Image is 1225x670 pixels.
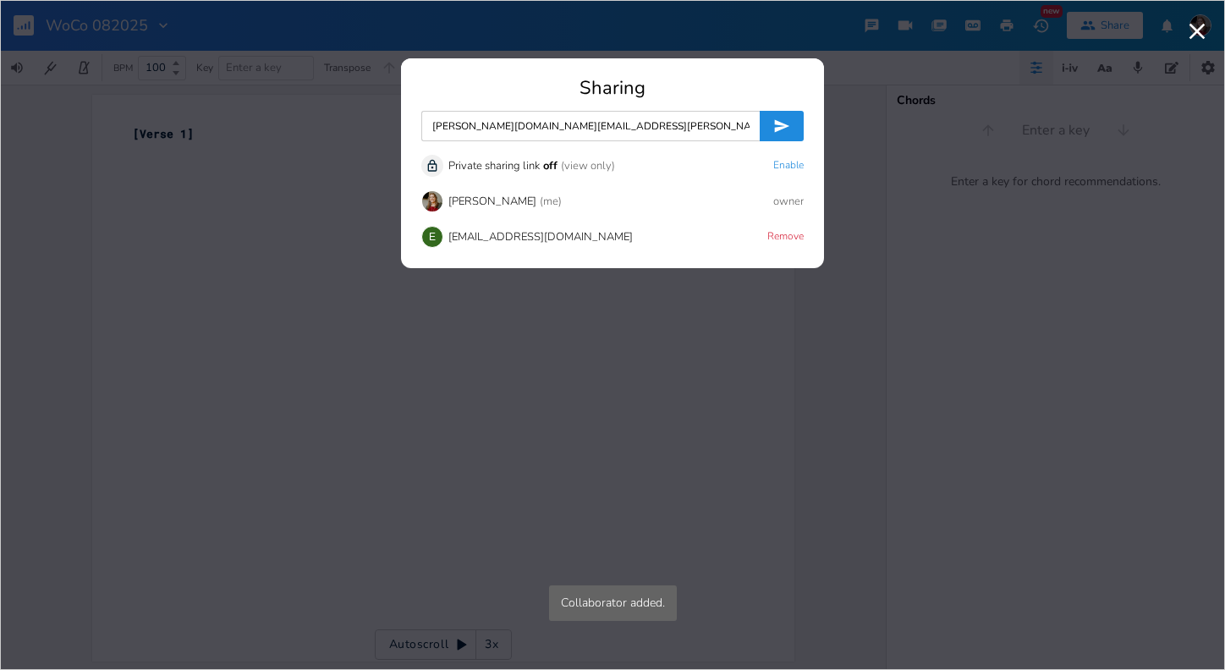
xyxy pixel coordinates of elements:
div: Private sharing link [448,161,540,172]
div: owner [773,196,804,207]
div: (view only) [561,161,615,172]
div: emilylynchcupelli [421,226,443,248]
button: Remove [767,230,804,244]
button: Invite [760,111,804,141]
div: [EMAIL_ADDRESS][DOMAIN_NAME] [448,232,633,243]
div: Sharing [421,79,804,97]
button: Enable [773,159,804,173]
div: [PERSON_NAME] [448,196,536,207]
div: (me) [540,196,562,207]
input: Enter collaborator email [421,111,760,141]
div: off [543,161,558,172]
img: Sheree Wright [421,190,443,212]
